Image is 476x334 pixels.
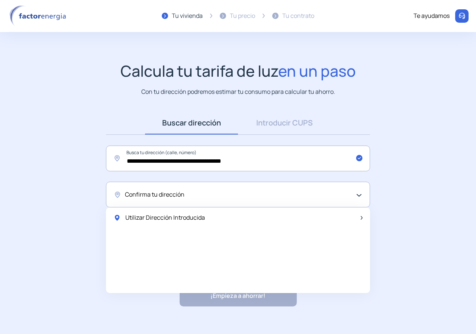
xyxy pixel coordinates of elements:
[230,11,255,21] div: Tu precio
[125,190,184,200] span: Confirma tu dirección
[125,213,205,223] span: Utilizar Dirección Introducida
[238,111,331,134] a: Introducir CUPS
[141,87,335,96] p: Con tu dirección podremos estimar tu consumo para calcular tu ahorro.
[172,11,203,21] div: Tu vivienda
[414,11,450,21] div: Te ayudamos
[7,5,71,27] img: logo factor
[145,111,238,134] a: Buscar dirección
[120,62,356,80] h1: Calcula tu tarifa de luz
[361,216,363,220] img: arrow-next-item.svg
[458,12,466,20] img: llamar
[278,60,356,81] span: en un paso
[282,11,314,21] div: Tu contrato
[113,214,121,222] img: location-pin-green.svg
